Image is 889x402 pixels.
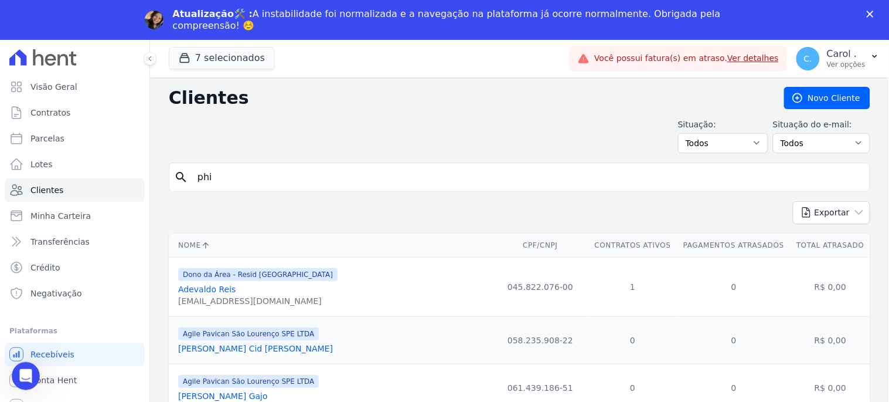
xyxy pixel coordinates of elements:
a: [PERSON_NAME] Gajo [178,391,268,401]
button: C. Carol . Ver opções [787,42,889,75]
td: 0 [677,317,791,364]
td: 1 [588,258,677,317]
span: Parcelas [30,133,64,144]
span: Negativação [30,288,82,299]
a: Clientes [5,178,145,202]
span: Crédito [30,262,60,273]
span: Agile Pavican São Lourenço SPE LTDA [178,327,319,340]
div: Plataformas [9,324,140,338]
a: Contratos [5,101,145,124]
a: Recebíveis [5,343,145,366]
td: 0 [677,258,791,317]
span: Conta Hent [30,374,77,386]
a: Parcelas [5,127,145,150]
div: [EMAIL_ADDRESS][DOMAIN_NAME] [178,295,338,307]
th: Contratos Ativos [588,234,677,258]
a: Novo Cliente [784,87,870,109]
h2: Clientes [169,87,765,109]
i: search [174,170,188,184]
span: Você possui fatura(s) em atraso. [594,52,779,65]
span: Lotes [30,158,53,170]
a: Ver detalhes [727,53,779,63]
th: Nome [169,234,492,258]
input: Buscar por nome, CPF ou e-mail [190,165,865,189]
iframe: Intercom live chat [12,362,40,390]
th: CPF/CNPJ [492,234,588,258]
button: 7 selecionados [169,47,275,69]
span: Recebíveis [30,349,74,360]
span: Dono da Área - Resid [GEOGRAPHIC_DATA] [178,268,338,281]
button: Exportar [793,201,870,224]
label: Situação do e-mail: [773,119,870,131]
span: Minha Carteira [30,210,91,222]
p: Carol . [827,48,866,60]
img: Profile image for Adriane [145,11,164,29]
span: Contratos [30,107,70,119]
a: Minha Carteira [5,204,145,228]
a: Negativação [5,282,145,305]
a: Transferências [5,230,145,254]
td: 0 [588,317,677,364]
a: Visão Geral [5,75,145,99]
td: R$ 0,00 [791,258,870,317]
div: Fechar [867,11,878,18]
span: Agile Pavican São Lourenço SPE LTDA [178,375,319,388]
span: Transferências [30,236,90,248]
label: Situação: [678,119,768,131]
div: A instabilidade foi normalizada e a navegação na plataforma já ocorre normalmente. Obrigada pela ... [173,8,726,32]
th: Pagamentos Atrasados [677,234,791,258]
b: Atualização🛠️ : [173,8,253,19]
a: Conta Hent [5,369,145,392]
td: 045.822.076-00 [492,258,588,317]
td: R$ 0,00 [791,317,870,364]
td: 058.235.908-22 [492,317,588,364]
a: Lotes [5,153,145,176]
p: Ver opções [827,60,866,69]
a: Crédito [5,256,145,279]
a: Adevaldo Reis [178,285,236,294]
span: C. [804,55,812,63]
th: Total Atrasado [791,234,870,258]
span: Visão Geral [30,81,77,93]
span: Clientes [30,184,63,196]
a: [PERSON_NAME] Cid [PERSON_NAME] [178,344,333,353]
